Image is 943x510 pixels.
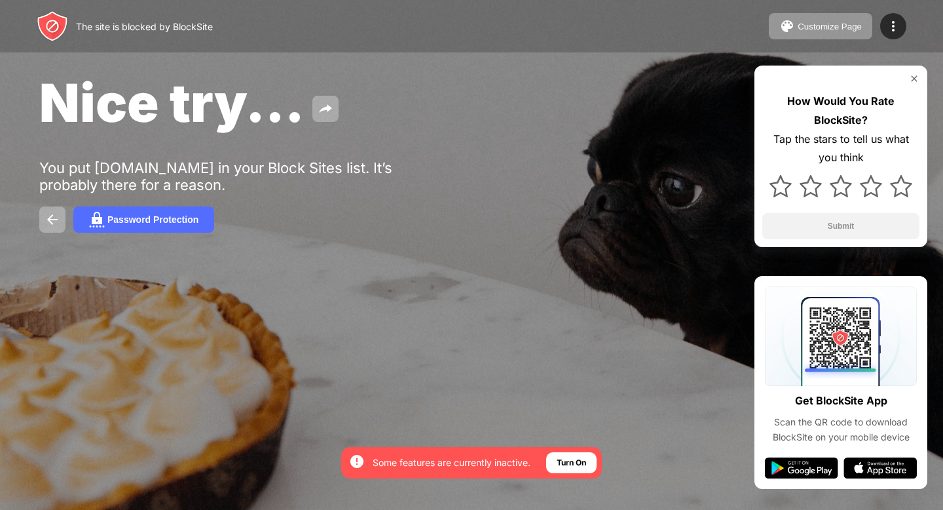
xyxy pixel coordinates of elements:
img: google-play.svg [765,458,838,479]
div: Some features are currently inactive. [373,456,530,469]
img: pallet.svg [779,18,795,34]
img: star.svg [890,175,912,197]
div: Customize Page [798,22,862,31]
img: qrcode.svg [765,286,917,386]
img: app-store.svg [843,458,917,479]
img: rate-us-close.svg [909,73,919,84]
img: share.svg [318,101,333,117]
button: Password Protection [73,206,214,233]
button: Customize Page [769,13,872,39]
button: Submit [762,213,919,239]
img: error-circle-white.svg [349,454,365,469]
div: You put [DOMAIN_NAME] in your Block Sites list. It’s probably there for a reason. [39,159,444,193]
img: star.svg [830,175,852,197]
div: Tap the stars to tell us what you think [762,130,919,168]
div: Password Protection [107,214,198,225]
img: star.svg [769,175,792,197]
img: star.svg [860,175,882,197]
img: menu-icon.svg [885,18,901,34]
div: Scan the QR code to download BlockSite on your mobile device [765,415,917,444]
div: Get BlockSite App [795,391,887,410]
img: star.svg [800,175,822,197]
div: Turn On [557,456,586,469]
span: Nice try... [39,71,305,134]
img: back.svg [45,212,60,227]
img: header-logo.svg [37,10,68,42]
img: password.svg [89,212,105,227]
div: How Would You Rate BlockSite? [762,92,919,130]
div: The site is blocked by BlockSite [76,21,213,32]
